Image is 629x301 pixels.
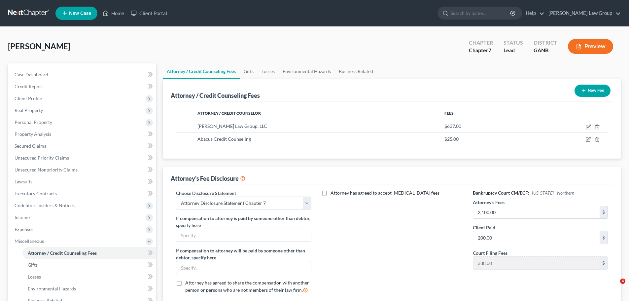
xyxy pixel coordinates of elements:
span: Codebtors Insiders & Notices [15,203,75,208]
span: Real Property [15,107,43,113]
span: Lawsuits [15,179,32,184]
span: $637.00 [444,123,461,129]
span: Unsecured Nonpriority Claims [15,167,78,172]
input: Search by name... [451,7,511,19]
button: New Fee [575,85,611,97]
span: Case Dashboard [15,72,48,77]
a: [PERSON_NAME] Law Group [545,7,621,19]
div: District [534,39,557,47]
div: Chapter [469,47,493,54]
a: Losses [258,63,279,79]
a: Secured Claims [9,140,156,152]
span: Expenses [15,226,33,232]
div: Attorney / Credit Counseling Fees [171,92,260,99]
a: Property Analysis [9,128,156,140]
a: Business Related [335,63,377,79]
input: 0.00 [473,206,600,219]
span: [PERSON_NAME] [8,41,70,51]
a: Client Portal [127,7,170,19]
a: Attorney / Credit Counseling Fees [22,247,156,259]
h6: Bankruptcy Court CM/ECF: [473,190,608,196]
a: Attorney / Credit Counseling Fees [163,63,240,79]
a: Losses [22,271,156,283]
div: Attorney's Fee Disclosure [171,174,245,182]
input: Specify... [176,229,311,242]
span: 7 [488,47,491,53]
a: Help [522,7,544,19]
a: Executory Contracts [9,188,156,200]
a: Gifts [22,259,156,271]
span: Environmental Hazards [28,286,76,291]
label: Client Paid [473,224,495,231]
span: [US_STATE] - Northern [532,190,574,196]
span: Attorney / Credit Counselor [197,111,261,116]
a: Unsecured Priority Claims [9,152,156,164]
span: Personal Property [15,119,52,125]
button: Preview [568,39,613,54]
div: $ [600,257,608,269]
a: Credit Report [9,81,156,93]
span: Income [15,214,30,220]
span: Losses [28,274,41,280]
label: If compensation to attorney will be paid by someone other than debtor, specify here [176,247,311,261]
a: Environmental Hazards [279,63,335,79]
span: Executory Contracts [15,191,57,196]
div: $ [600,206,608,219]
div: Chapter [469,39,493,47]
span: Credit Report [15,84,43,89]
a: Case Dashboard [9,69,156,81]
input: 0.00 [473,231,600,244]
label: Attorney's Fees [473,199,505,206]
a: Unsecured Nonpriority Claims [9,164,156,176]
span: Unsecured Priority Claims [15,155,69,161]
input: 0.00 [473,257,600,269]
div: Lead [504,47,523,54]
span: Attorney / Credit Counseling Fees [28,250,97,256]
div: GANB [534,47,557,54]
span: Attorney has agreed to share the compensation with another person or persons who are not members ... [185,280,309,293]
span: Property Analysis [15,131,51,137]
a: Environmental Hazards [22,283,156,295]
span: Gifts [28,262,38,268]
div: Status [504,39,523,47]
span: Client Profile [15,95,42,101]
span: Attorney has agreed to accept [MEDICAL_DATA] fees [331,190,439,196]
span: $25.00 [444,136,459,142]
a: Lawsuits [9,176,156,188]
label: Choose Disclosure Statement [176,190,236,197]
a: Gifts [240,63,258,79]
div: $ [600,231,608,244]
span: New Case [69,11,91,16]
span: Secured Claims [15,143,46,149]
span: Fees [444,111,454,116]
iframe: Intercom live chat [607,279,622,294]
span: 4 [620,279,625,284]
span: [PERSON_NAME] Law Group, LLC [197,123,267,129]
a: Home [99,7,127,19]
span: Miscellaneous [15,238,44,244]
label: Court Filing Fees [473,249,507,256]
label: If compensation to attorney is paid by someone other than debtor, specify here [176,215,311,229]
input: Specify... [176,261,311,274]
span: Abacus Credit Counseling [197,136,251,142]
